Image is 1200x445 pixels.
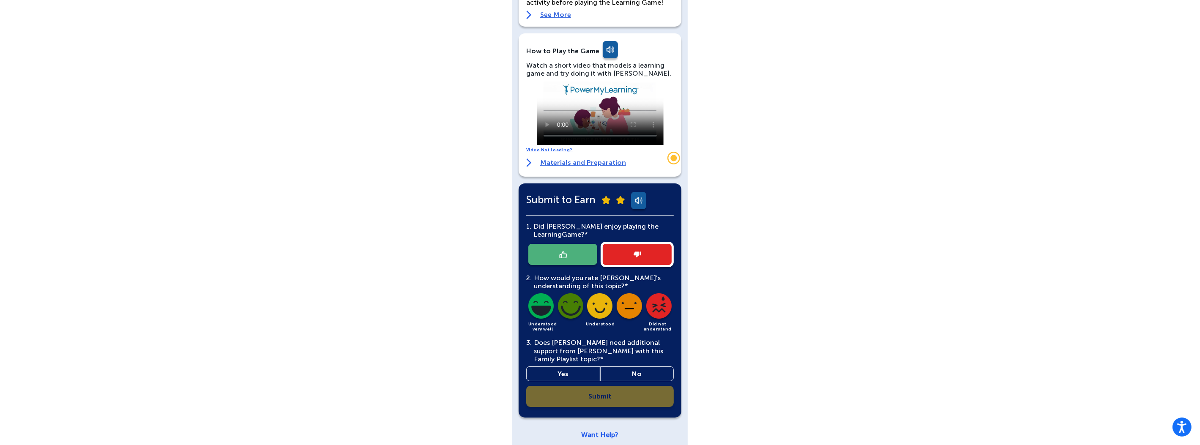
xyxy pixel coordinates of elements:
[665,150,682,167] div: Trigger Stonly widget
[616,196,625,204] img: submit-star.png
[585,293,614,322] img: dark-understood-icon.png
[526,339,532,347] span: 3.
[526,47,599,55] div: How to Play the Game
[644,322,672,332] span: Did not understand
[600,366,674,381] a: No
[526,222,531,230] span: 1.
[526,147,573,153] a: Video Not Loading?
[527,293,555,322] img: dark-understood-very-well-icon.png
[526,196,596,204] span: Submit to Earn
[559,251,567,258] img: thumb-up-icon.png
[615,293,644,322] img: dark-slightly-understood-icon.png
[586,322,615,327] span: Understood
[526,158,626,167] a: Materials and Preparation
[645,293,673,322] img: dark-did-not-understand-icon.png
[526,274,532,282] span: 2.
[582,431,619,439] a: Want Help?
[526,158,532,167] img: right-arrow.svg
[526,274,674,290] div: How would you rate [PERSON_NAME]'s understanding of this topic?*
[562,230,588,238] span: Game?*
[602,196,610,204] img: submit-star.png
[526,11,532,19] img: right-arrow.svg
[531,222,674,238] div: Did [PERSON_NAME] enjoy playing the Learning
[526,11,674,19] a: See More
[526,366,600,381] a: Yes
[556,293,585,322] img: dark-understood-well-icon.png
[526,61,674,77] div: Watch a short video that models a learning game and try doing it with [PERSON_NAME].
[528,322,557,332] span: Understood very well
[526,339,674,363] div: Does [PERSON_NAME] need additional support from [PERSON_NAME] with this Family Playlist topic?*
